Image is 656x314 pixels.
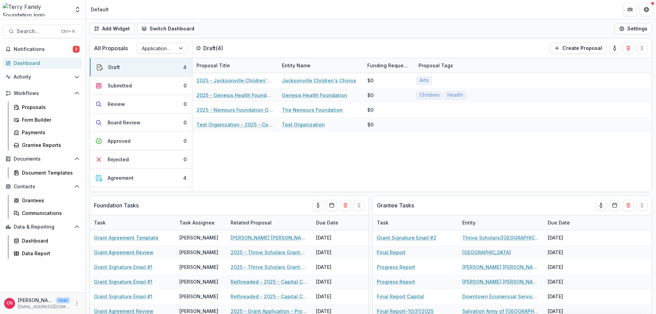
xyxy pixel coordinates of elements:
[462,263,539,271] a: [PERSON_NAME] [PERSON_NAME] Foundaton
[312,219,342,226] div: Due Date
[196,92,274,99] a: 2025 - Genesis Health Foundation - Program or Project
[11,235,82,246] a: Dashboard
[458,215,544,230] div: Entity
[354,200,365,211] button: Drag
[447,92,463,98] span: Health
[11,139,82,151] a: Grantee Reports
[108,137,131,145] div: Approved
[179,278,218,285] div: [PERSON_NAME]
[462,234,539,241] a: Thrive Scholars/[GEOGRAPHIC_DATA]
[11,195,82,206] a: Grantees
[550,43,606,54] button: Create Proposal
[462,278,539,285] a: [PERSON_NAME] [PERSON_NAME] Fund Foundation
[3,71,82,82] button: Open Activity
[312,215,363,230] div: Due Date
[544,230,595,245] div: [DATE]
[22,129,77,136] div: Payments
[231,249,308,256] a: 2025 - Thrive Scholars Grant Application Form - Program or Project
[637,43,647,54] button: Drag
[14,156,71,162] span: Documents
[227,219,276,226] div: Related Proposal
[183,174,187,181] div: 4
[90,219,110,226] div: Task
[11,101,82,113] a: Proposals
[179,234,218,241] div: [PERSON_NAME]
[90,23,134,34] button: Add Widget
[231,293,308,300] a: Rethreaded - 2025 - Capital Campaign/Endowment Application
[640,3,653,16] button: Get Help
[175,215,227,230] div: Task Assignee
[414,58,500,73] div: Proposal Tags
[183,64,187,71] div: 4
[282,106,343,113] a: The Nemours Foundation
[90,95,192,113] button: Review0
[22,237,77,244] div: Dashboard
[544,215,595,230] div: Due Date
[231,263,308,271] a: 2025 - Thrive Scholars Grant Application Form - Program or Project
[278,62,315,69] div: Entity Name
[462,293,539,300] a: Downtown Ecumencial Services Council
[91,6,109,13] div: Default
[312,230,363,245] div: [DATE]
[179,263,218,271] div: [PERSON_NAME]
[609,43,620,54] button: toggle-assigned-to-me
[11,114,82,125] a: Form Builder
[94,201,139,209] p: Foundation Tasks
[18,297,53,304] p: [PERSON_NAME]
[377,234,436,241] a: Grant Signature Email #2
[373,215,458,230] div: Task
[420,92,440,98] span: Children
[90,150,192,169] button: Rejected0
[56,297,70,303] p: User
[22,209,77,217] div: Communications
[108,119,140,126] div: Board Review
[414,62,457,69] div: Proposal Tags
[108,156,129,163] div: Rejected
[73,46,80,53] span: 2
[90,132,192,150] button: Approved0
[637,200,647,211] button: Drag
[3,57,82,69] a: Dashboard
[17,28,57,35] span: Search...
[312,245,363,260] div: [DATE]
[377,249,406,256] a: Final Report
[367,77,373,84] div: $0
[22,104,77,111] div: Proposals
[615,23,652,34] button: Settings
[94,249,153,256] a: Grant Agreement Review
[18,304,70,310] p: [EMAIL_ADDRESS][DOMAIN_NAME]
[192,58,278,73] div: Proposal Title
[458,219,480,226] div: Entity
[6,301,13,305] div: Carol Nieves
[94,234,159,241] a: Grant Agreement Template
[60,28,77,35] div: Ctrl + K
[175,219,219,226] div: Task Assignee
[11,207,82,219] a: Communications
[544,274,595,289] div: [DATE]
[108,100,125,108] div: Review
[108,64,120,71] div: Draft
[196,121,274,128] a: Test Organization - 2025 - Communication Guidelines
[90,113,192,132] button: Board Review0
[373,219,393,226] div: Task
[14,59,77,67] div: Dashboard
[377,201,414,209] p: Grantee Tasks
[192,62,234,69] div: Proposal Title
[367,121,373,128] div: $0
[596,200,606,211] button: toggle-assigned-to-me
[196,77,274,84] a: 2025 - Jacksonville Children's Chorus - General Operating Support
[544,245,595,260] div: [DATE]
[340,200,351,211] button: Delete card
[94,263,152,271] a: Grant Signature Email #1
[227,215,312,230] div: Related Proposal
[22,169,77,176] div: Document Templates
[183,82,187,89] div: 0
[282,77,356,84] a: Jacksonville Children's Chorus
[94,293,152,300] a: Grant Signature Email #1
[623,43,634,54] button: Delete card
[22,250,77,257] div: Data Report
[326,200,337,211] button: Calendar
